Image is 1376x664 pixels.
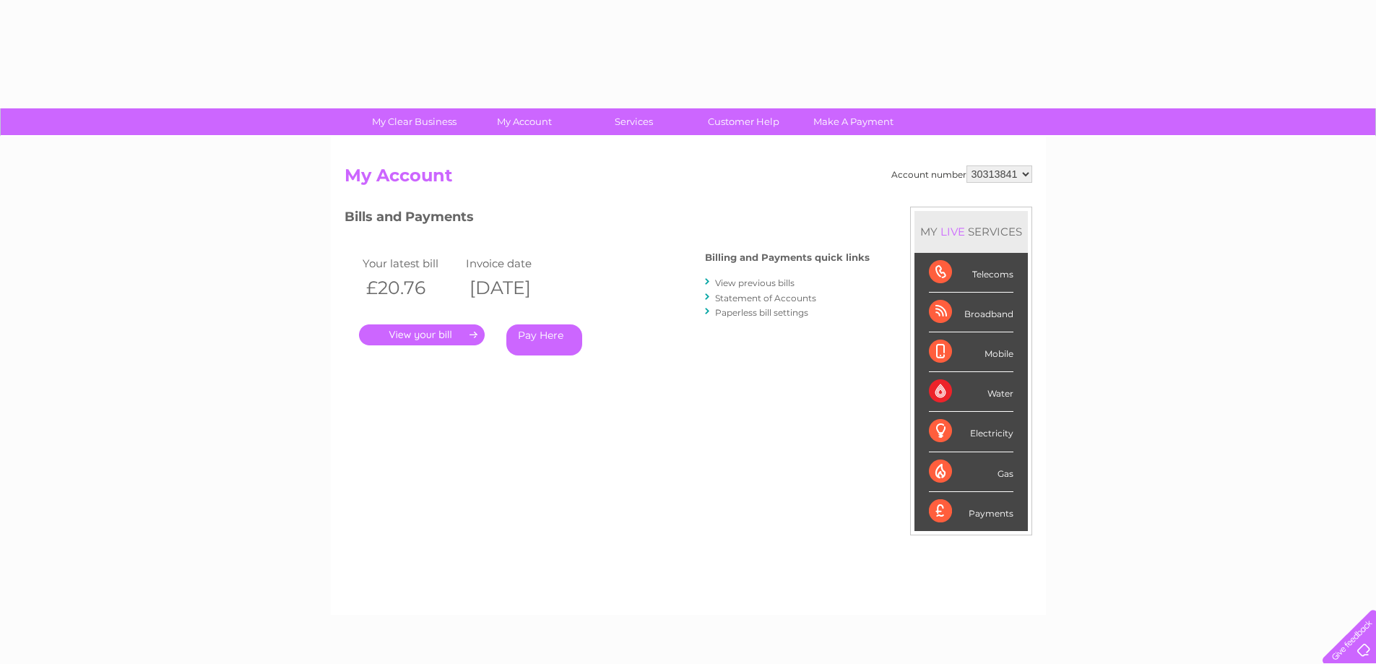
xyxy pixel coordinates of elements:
th: [DATE] [462,273,566,303]
th: £20.76 [359,273,463,303]
div: Water [929,372,1013,412]
a: Services [574,108,693,135]
div: Electricity [929,412,1013,452]
div: Payments [929,492,1013,531]
a: . [359,324,485,345]
div: MY SERVICES [914,211,1028,252]
h3: Bills and Payments [345,207,870,232]
td: Invoice date [462,254,566,273]
h2: My Account [345,165,1032,193]
a: Paperless bill settings [715,307,808,318]
a: My Clear Business [355,108,474,135]
div: Account number [891,165,1032,183]
a: Customer Help [684,108,803,135]
div: Mobile [929,332,1013,372]
div: LIVE [938,225,968,238]
div: Broadband [929,293,1013,332]
td: Your latest bill [359,254,463,273]
a: Make A Payment [794,108,913,135]
a: View previous bills [715,277,795,288]
div: Telecoms [929,253,1013,293]
a: Pay Here [506,324,582,355]
a: Statement of Accounts [715,293,816,303]
a: My Account [464,108,584,135]
div: Gas [929,452,1013,492]
h4: Billing and Payments quick links [705,252,870,263]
